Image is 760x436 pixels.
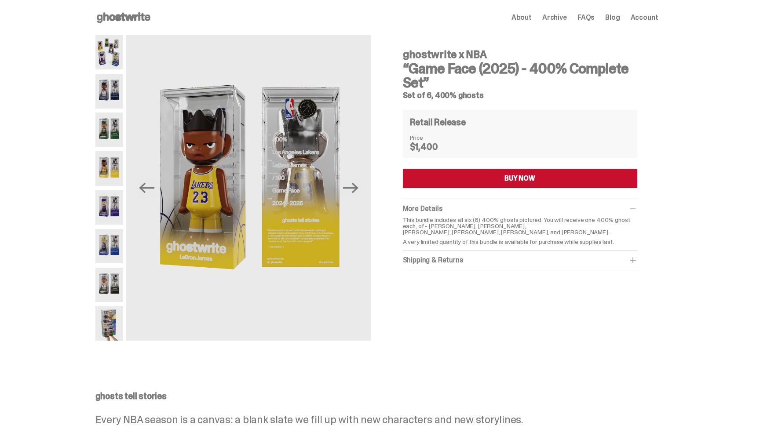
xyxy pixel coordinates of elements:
[95,74,123,108] img: NBA-400-HG-Ant.png
[403,239,637,245] p: A very limited quantity of this bundle is available for purchase while supplies last.
[577,14,595,21] a: FAQs
[410,142,454,151] dd: $1,400
[403,62,637,90] h3: “Game Face (2025) - 400% Complete Set”
[403,169,637,188] button: BUY NOW
[137,178,156,198] button: Previous
[410,118,466,127] h4: Retail Release
[512,14,532,21] a: About
[403,49,637,60] h4: ghostwrite x NBA
[410,134,454,141] dt: Price
[341,178,361,198] button: Next
[631,14,658,21] a: Account
[126,35,371,341] img: NBA-400-HG%20Bron.png
[95,229,123,263] img: NBA-400-HG-Steph.png
[504,175,535,182] div: BUY NOW
[95,113,123,147] img: NBA-400-HG-Giannis.png
[403,91,637,99] h5: Set of 6, 400% ghosts
[95,151,123,185] img: NBA-400-HG%20Bron.png
[403,217,637,235] p: This bundle includes all six (6) 400% ghosts pictured. You will receive one 400% ghost each, of -...
[95,306,123,341] img: NBA-400-HG-Scale.png
[542,14,567,21] a: Archive
[403,204,442,213] span: More Details
[403,256,637,265] div: Shipping & Returns
[95,414,658,425] p: Every NBA season is a canvas: a blank slate we fill up with new characters and new storylines.
[95,392,658,400] p: ghosts tell stories
[95,190,123,225] img: NBA-400-HG-Luka.png
[95,268,123,302] img: NBA-400-HG-Wemby.png
[95,35,123,69] img: NBA-400-HG-Main.png
[605,14,620,21] a: Blog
